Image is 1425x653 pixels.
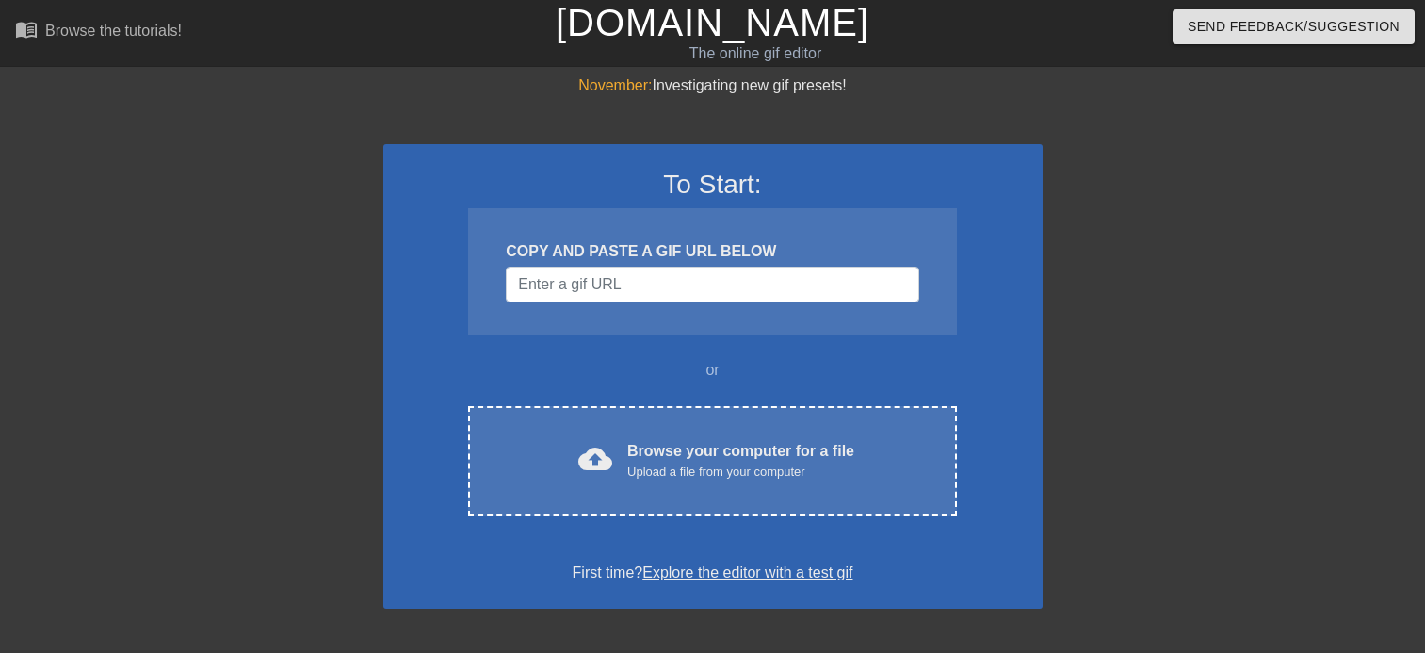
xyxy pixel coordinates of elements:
[578,442,612,476] span: cloud_upload
[484,42,1026,65] div: The online gif editor
[408,169,1018,201] h3: To Start:
[15,18,182,47] a: Browse the tutorials!
[15,18,38,41] span: menu_book
[506,240,918,263] div: COPY AND PASTE A GIF URL BELOW
[627,440,854,482] div: Browse your computer for a file
[578,77,652,93] span: November:
[408,562,1018,584] div: First time?
[45,23,182,39] div: Browse the tutorials!
[556,2,869,43] a: [DOMAIN_NAME]
[627,463,854,482] div: Upload a file from your computer
[506,267,918,302] input: Username
[1173,9,1415,44] button: Send Feedback/Suggestion
[1188,15,1400,39] span: Send Feedback/Suggestion
[432,359,994,382] div: or
[383,74,1043,97] div: Investigating new gif presets!
[642,564,852,580] a: Explore the editor with a test gif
